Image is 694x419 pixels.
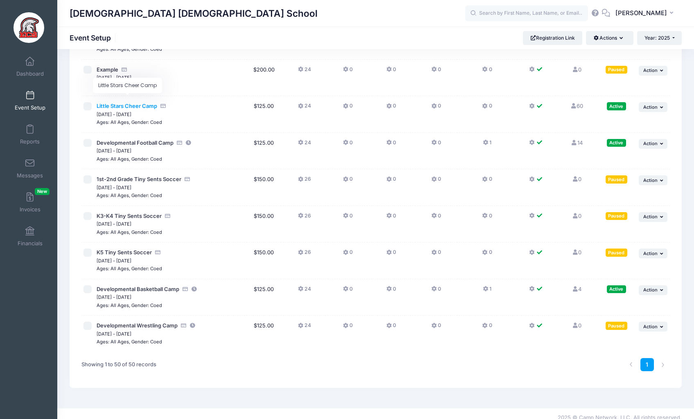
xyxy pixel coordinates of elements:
button: 0 [386,249,396,260]
span: Action [643,104,658,110]
span: Action [643,177,658,183]
button: 0 [431,102,441,114]
div: Active [607,102,626,110]
button: Action [639,212,667,222]
button: 0 [343,139,353,151]
i: This session is currently scheduled to pause registration at 17:00 PM America/New York on 09/29/2... [185,140,192,146]
i: Accepting Credit Card Payments [154,250,161,255]
a: Reports [11,120,50,149]
button: 0 [431,249,441,260]
span: Action [643,287,658,293]
td: $125.00 [247,96,280,133]
span: Developmental Football Camp [97,139,173,146]
td: $150.00 [247,206,280,243]
button: Action [639,102,667,112]
a: 0 [572,322,581,329]
small: [DATE] - [DATE] [97,221,131,227]
a: 0 [572,176,581,182]
small: [DATE] - [DATE] [97,331,131,337]
button: 0 [386,66,396,78]
a: 0 [572,249,581,255]
span: Developmental Basketball Camp [97,286,179,292]
button: Year: 2025 [637,31,682,45]
button: 26 [298,175,311,187]
button: 0 [343,249,353,260]
button: 0 [482,249,492,260]
small: Ages: All Ages, Gender: Coed [97,119,162,125]
div: Showing 1 to 50 of 50 records [81,355,156,374]
button: 0 [431,139,441,151]
button: 24 [298,139,311,151]
button: 26 [298,249,311,260]
span: 1st-2nd Grade Tiny Sents Soccer [97,176,181,182]
i: Accepting Credit Card Payments [121,67,127,72]
a: 14 [571,139,583,146]
span: Financials [18,240,43,247]
a: 4 [572,286,581,292]
i: Accepting Credit Card Payments [184,177,190,182]
button: 0 [386,175,396,187]
td: $125.00 [247,133,280,170]
span: [PERSON_NAME] [615,9,667,18]
small: Ages: All Ages, Gender: Coed [97,302,162,308]
span: Action [643,324,658,329]
button: 1 [483,139,491,151]
button: 0 [343,322,353,334]
button: 0 [386,139,396,151]
small: Ages: All Ages, Gender: Coed [97,193,162,198]
span: Messages [17,172,43,179]
button: 0 [343,285,353,297]
div: Paused [606,322,627,329]
span: K3-K4 Tiny Sents Soccer [97,213,162,219]
a: Event Setup [11,86,50,115]
i: Accepting Credit Card Payments [164,213,171,219]
button: 0 [431,66,441,78]
button: 0 [431,285,441,297]
span: Developmental Wrestling Camp [97,322,178,329]
h1: Event Setup [70,34,118,42]
td: $125.00 [247,279,280,316]
button: 0 [482,212,492,224]
a: 1 [640,358,654,372]
button: Action [639,322,667,332]
span: Little Stars Cheer Camp [97,103,157,109]
button: Action [639,66,667,76]
a: 60 [570,103,583,109]
small: [DATE] - [DATE] [97,75,131,81]
span: Action [643,214,658,220]
button: Action [639,249,667,258]
button: 0 [386,285,396,297]
button: 0 [482,102,492,114]
button: 0 [431,322,441,334]
div: Paused [606,212,627,220]
button: 0 [482,175,492,187]
div: Little Stars Cheer Camp [93,78,162,93]
div: Paused [606,249,627,256]
img: Evangelical Christian School [14,12,44,43]
i: This session is currently scheduled to pause registration at 17:00 PM America/New York on 10/17/2... [191,287,198,292]
button: 0 [386,322,396,334]
div: Active [607,285,626,293]
span: Reports [20,138,40,145]
div: Paused [606,175,627,183]
a: 0 [572,213,581,219]
button: 0 [343,212,353,224]
button: Action [639,285,667,295]
small: Ages: All Ages, Gender: Coed [97,266,162,271]
button: 0 [431,175,441,187]
small: Ages: All Ages, Gender: Coed [97,229,162,235]
span: New [35,188,50,195]
td: $150.00 [247,169,280,206]
span: Action [643,67,658,73]
i: Accepting Credit Card Payments [176,140,183,146]
button: 0 [343,66,353,78]
button: 0 [431,212,441,224]
button: 1 [483,285,491,297]
a: 0 [572,66,581,73]
button: Actions [586,31,633,45]
i: Accepting Credit Card Payments [182,287,188,292]
a: Messages [11,154,50,183]
div: Active [607,139,626,147]
span: Year: 2025 [644,35,670,41]
button: 24 [298,285,311,297]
